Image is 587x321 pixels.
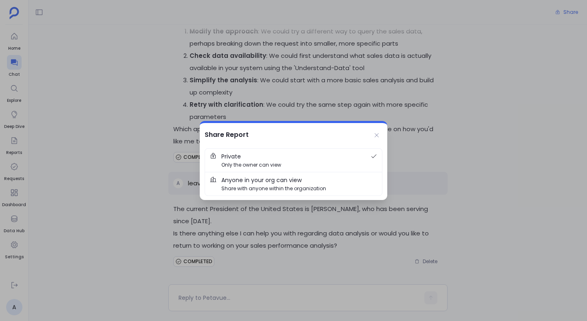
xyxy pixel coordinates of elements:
span: Share with anyone within the organization [221,185,326,192]
button: PrivateOnly the owner can view [205,149,382,172]
button: Anyone in your org can viewShare with anyone within the organization [205,172,382,196]
span: Private [221,152,241,161]
span: Only the owner can view [221,161,281,169]
h2: Share Report [205,130,249,140]
span: Anyone in your org can view [221,176,302,185]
